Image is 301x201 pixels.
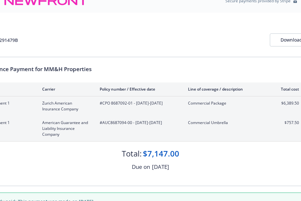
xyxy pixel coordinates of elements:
span: Zurich American Insurance Company [42,100,89,112]
div: Total cost [275,86,299,92]
div: Policy number / Effective date [100,86,178,92]
div: Line of coverage / description [188,86,264,92]
div: [DATE] [152,163,169,171]
span: American Guarantee and Liability Insurance Company [42,120,89,137]
span: $757.50 [275,120,299,126]
span: #AUC8687094-00 - [DATE]-[DATE] [100,120,178,126]
div: Carrier [42,86,89,92]
div: Total: [122,148,142,159]
div: Due on [132,163,150,171]
span: Commercial Umbrella [188,120,264,126]
span: Commercial Package [188,100,264,106]
span: #CPO 8687092-01 - [DATE]-[DATE] [100,100,178,106]
span: $6,389.50 [275,100,299,106]
div: $7,147.00 [143,148,179,159]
